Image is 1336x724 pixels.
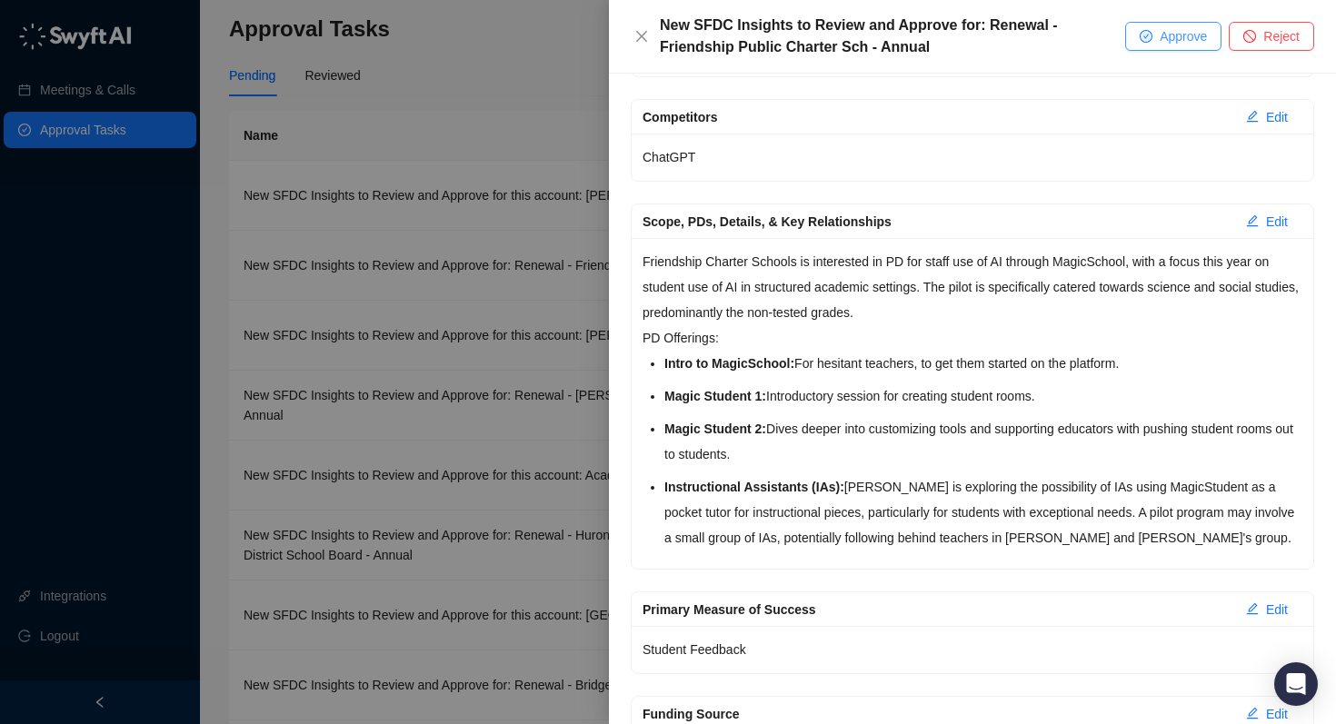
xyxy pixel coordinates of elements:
span: Edit [1266,107,1288,127]
span: edit [1246,110,1259,123]
span: close [634,29,649,44]
button: Edit [1231,207,1302,236]
strong: Magic Student 2: [664,422,766,436]
button: Edit [1231,595,1302,624]
p: ChatGPT [643,144,1302,170]
div: Funding Source [643,704,1231,724]
span: stop [1243,30,1256,43]
span: edit [1246,214,1259,227]
div: Primary Measure of Success [643,600,1231,620]
span: Edit [1266,704,1288,724]
span: Edit [1266,212,1288,232]
span: edit [1246,707,1259,719]
button: Close [631,25,653,47]
li: For hesitant teachers, to get them started on the platform. [664,351,1302,376]
li: Dives deeper into customizing tools and supporting educators with pushing student rooms out to st... [664,416,1302,467]
strong: Intro to MagicSchool: [664,356,794,371]
span: Approve [1160,26,1207,46]
strong: Magic Student 1: [664,389,766,403]
li: Introductory session for creating student rooms. [664,383,1302,409]
div: Open Intercom Messenger [1274,662,1318,706]
li: [PERSON_NAME] is exploring the possibility of IAs using MagicStudent as a pocket tutor for instru... [664,474,1302,550]
span: edit [1246,602,1259,615]
div: Competitors [643,107,1231,127]
strong: Instructional Assistants (IAs): [664,480,844,494]
p: Friendship Charter Schools is interested in PD for staff use of AI through MagicSchool, with a fo... [643,249,1302,325]
button: Reject [1229,22,1314,51]
span: Reject [1263,26,1300,46]
p: PD Offerings: [643,325,1302,351]
p: Student Feedback [643,637,1302,662]
button: Edit [1231,103,1302,132]
div: New SFDC Insights to Review and Approve for: Renewal - Friendship Public Charter Sch - Annual [660,15,1125,58]
button: Approve [1125,22,1221,51]
span: Edit [1266,600,1288,620]
span: check-circle [1140,30,1152,43]
div: Scope, PDs, Details, & Key Relationships [643,212,1231,232]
